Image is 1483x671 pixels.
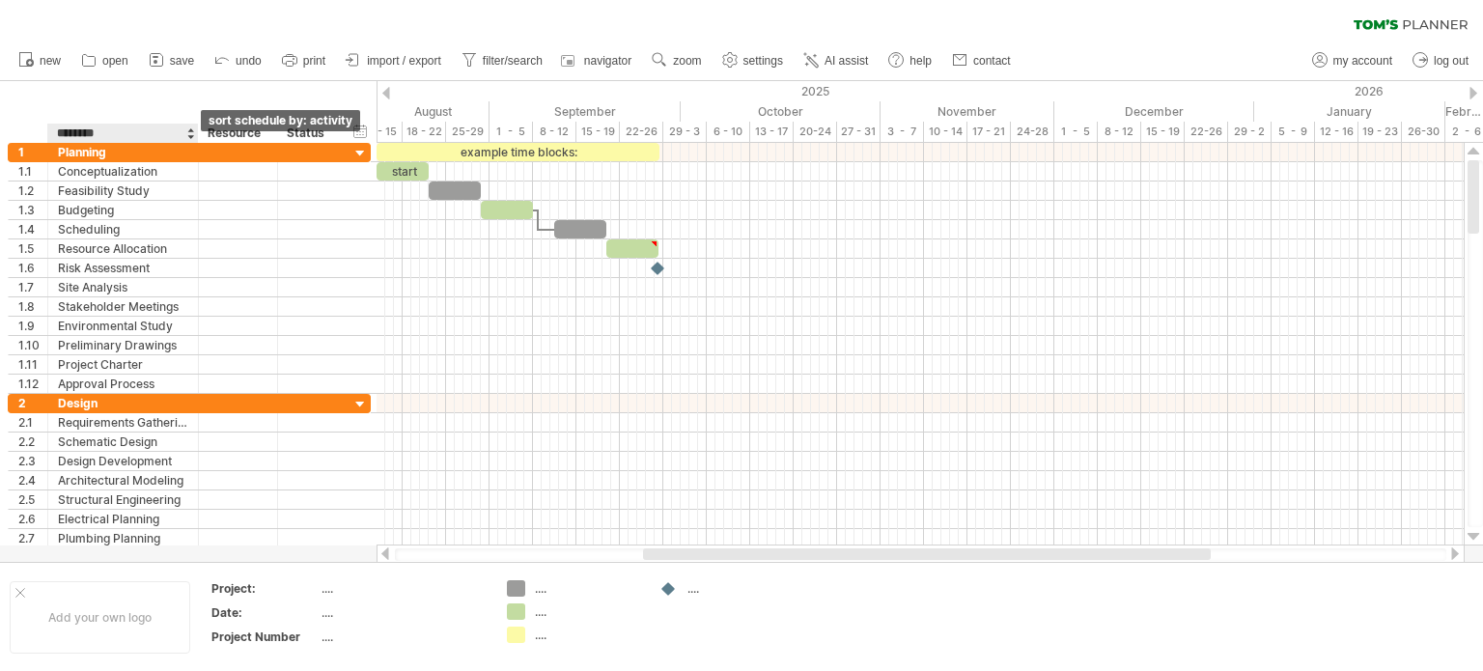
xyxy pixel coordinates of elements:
[1141,122,1185,142] div: 15 - 19
[236,54,262,68] span: undo
[1408,48,1474,73] a: log out
[322,604,484,621] div: ....
[924,122,967,142] div: 10 - 14
[457,48,548,73] a: filter/search
[576,122,620,142] div: 15 - 19
[18,162,47,181] div: 1.1
[14,48,67,73] a: new
[359,122,403,142] div: 11 - 15
[1098,122,1141,142] div: 8 - 12
[687,580,793,597] div: ....
[40,54,61,68] span: new
[1054,101,1254,122] div: December 2025
[18,375,47,393] div: 1.12
[18,490,47,509] div: 2.5
[287,124,329,143] div: Status
[58,452,188,470] div: Design Development
[490,101,681,122] div: September 2025
[277,48,331,73] a: print
[58,355,188,374] div: Project Charter
[341,48,447,73] a: import / export
[58,336,188,354] div: Preliminary Drawings
[743,54,783,68] span: settings
[76,48,134,73] a: open
[208,124,266,143] div: Resource
[18,394,47,412] div: 2
[58,471,188,489] div: Architectural Modeling
[322,580,484,597] div: ....
[1434,54,1469,68] span: log out
[717,48,789,73] a: settings
[1011,122,1054,142] div: 24-28
[18,182,47,200] div: 1.2
[58,529,188,547] div: Plumbing Planning
[18,239,47,258] div: 1.5
[1054,122,1098,142] div: 1 - 5
[58,413,188,432] div: Requirements Gathering
[18,452,47,470] div: 2.3
[18,317,47,335] div: 1.9
[1254,101,1445,122] div: January 2026
[58,490,188,509] div: Structural Engineering
[10,581,190,654] div: Add your own logo
[584,54,631,68] span: navigator
[144,48,200,73] a: save
[750,122,794,142] div: 13 - 17
[307,101,490,122] div: August 2025
[883,48,937,73] a: help
[403,122,446,142] div: 18 - 22
[322,629,484,645] div: ....
[533,122,576,142] div: 8 - 12
[707,122,750,142] div: 6 - 10
[1358,122,1402,142] div: 19 - 23
[377,143,659,161] div: example time blocks:
[211,604,318,621] div: Date:
[58,259,188,277] div: Risk Assessment
[490,122,533,142] div: 1 - 5
[1315,122,1358,142] div: 12 - 16
[18,259,47,277] div: 1.6
[201,110,360,131] div: sort schedule by: activity
[1402,122,1445,142] div: 26-30
[881,101,1054,122] div: November 2025
[58,143,188,161] div: Planning
[18,355,47,374] div: 1.11
[58,394,188,412] div: Design
[881,122,924,142] div: 3 - 7
[1185,122,1228,142] div: 22-26
[18,413,47,432] div: 2.1
[58,278,188,296] div: Site Analysis
[58,239,188,258] div: Resource Allocation
[558,48,637,73] a: navigator
[58,317,188,335] div: Environmental Study
[18,471,47,489] div: 2.4
[102,54,128,68] span: open
[535,627,640,643] div: ....
[58,510,188,528] div: Electrical Planning
[18,529,47,547] div: 2.7
[58,201,188,219] div: Budgeting
[798,48,874,73] a: AI assist
[947,48,1017,73] a: contact
[673,54,701,68] span: zoom
[794,122,837,142] div: 20-24
[967,122,1011,142] div: 17 - 21
[446,122,490,142] div: 25-29
[18,297,47,316] div: 1.8
[18,201,47,219] div: 1.3
[18,143,47,161] div: 1
[211,629,318,645] div: Project Number
[18,278,47,296] div: 1.7
[210,48,267,73] a: undo
[837,122,881,142] div: 27 - 31
[58,375,188,393] div: Approval Process
[663,122,707,142] div: 29 - 3
[377,162,429,181] div: start
[535,580,640,597] div: ....
[825,54,868,68] span: AI assist
[58,433,188,451] div: Schematic Design
[973,54,1011,68] span: contact
[909,54,932,68] span: help
[58,182,188,200] div: Feasibility Study
[483,54,543,68] span: filter/search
